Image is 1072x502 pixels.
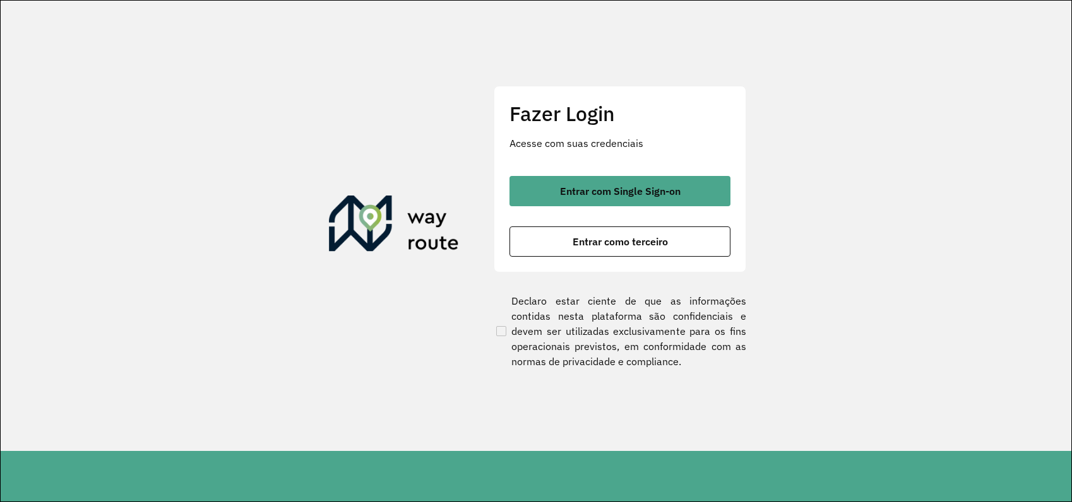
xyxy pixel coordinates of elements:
[509,226,730,257] button: button
[560,186,681,196] span: Entrar com Single Sign-on
[509,102,730,125] h2: Fazer Login
[509,136,730,151] p: Acesse com suas credenciais
[509,176,730,206] button: button
[494,293,746,369] label: Declaro estar ciente de que as informações contidas nesta plataforma são confidenciais e devem se...
[329,196,459,256] img: Roteirizador AmbevTech
[573,236,668,247] span: Entrar como terceiro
